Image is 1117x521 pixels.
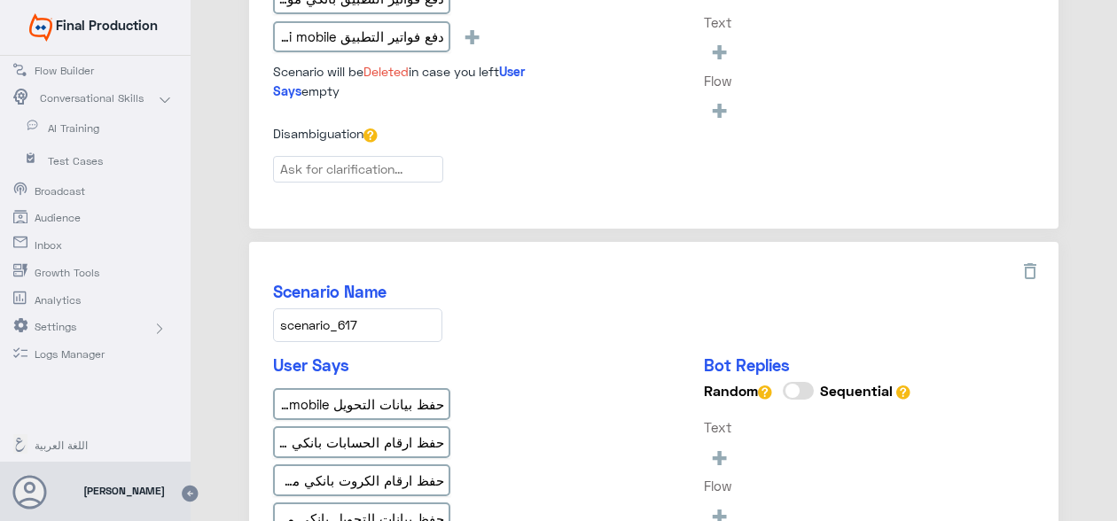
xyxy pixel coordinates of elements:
span: Growth Tools [35,265,138,281]
span: + [709,95,730,124]
h6: Flow [704,73,913,89]
img: Widebot Logo [29,13,52,42]
input: دفع فواتير التطبيق banki mobile [273,21,450,53]
h5: User Says [273,355,583,376]
span: Deleted [363,64,409,79]
input: حفظ ارقام الكروت بانكي موبايل [273,464,450,496]
span: Bot Replies [704,355,790,375]
h6: Flow [704,478,913,494]
span: Test Cases [48,153,152,169]
button: + [704,36,735,66]
h6: Text [704,14,913,30]
input: Ask for clarification... [273,156,443,182]
span: + [462,21,482,51]
input: Add Scenario Name [273,308,442,341]
span: Final Production [56,17,158,33]
h6: Random [704,382,772,400]
span: Logs Manager [35,346,138,362]
h6: Text [704,419,913,435]
input: حفظ بيانات التحويل banki mobile [273,388,450,420]
span: User Says [273,64,525,97]
span: AI Training [48,121,152,136]
span: + [709,442,730,471]
span: Flow Builder [35,63,138,79]
span: [PERSON_NAME] [83,483,165,499]
button: + [704,442,735,471]
span: + [709,36,730,66]
span: Broadcast [35,183,138,199]
span: Audience [35,210,138,226]
h5: Scenario Name [273,282,1035,302]
button: + [704,95,735,124]
span: Conversational Skills [40,90,144,106]
span: Analytics [35,292,138,308]
p: Scenario will be in case you left empty [273,62,583,100]
span: Inbox [35,237,138,253]
span: Settings [35,319,138,335]
span: اللغة العربية [35,438,138,454]
h6: Sequential [820,382,910,400]
input: حفظ ارقام الحسابات بانكي موبايل [273,426,450,458]
label: Disambiguation [273,124,378,143]
button: + [457,21,488,51]
button: Avatar [12,475,46,509]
